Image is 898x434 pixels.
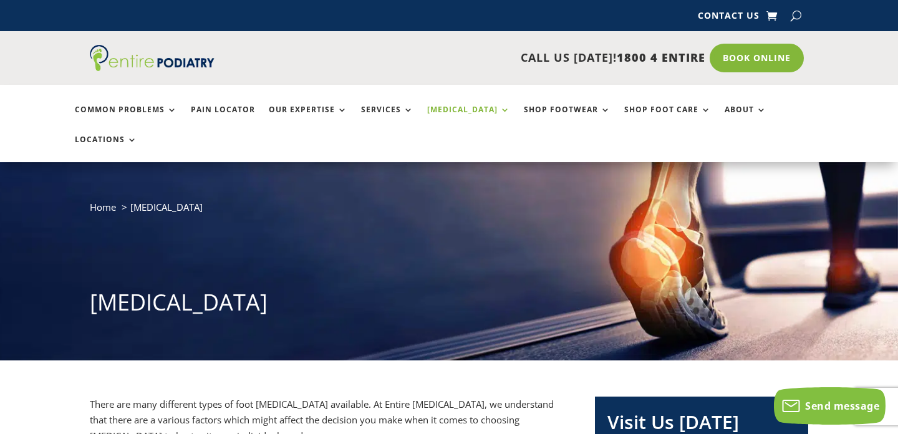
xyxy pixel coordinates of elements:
[698,11,760,25] a: Contact Us
[90,199,808,224] nav: breadcrumb
[805,399,879,413] span: Send message
[90,201,116,213] a: Home
[617,50,705,65] span: 1800 4 ENTIRE
[75,135,137,162] a: Locations
[624,105,711,132] a: Shop Foot Care
[75,105,177,132] a: Common Problems
[90,61,215,74] a: Entire Podiatry
[130,201,203,213] span: [MEDICAL_DATA]
[191,105,255,132] a: Pain Locator
[361,105,413,132] a: Services
[255,50,705,66] p: CALL US [DATE]!
[90,45,215,71] img: logo (1)
[427,105,510,132] a: [MEDICAL_DATA]
[90,287,808,324] h1: [MEDICAL_DATA]
[774,387,886,425] button: Send message
[725,105,766,132] a: About
[710,44,804,72] a: Book Online
[524,105,611,132] a: Shop Footwear
[269,105,347,132] a: Our Expertise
